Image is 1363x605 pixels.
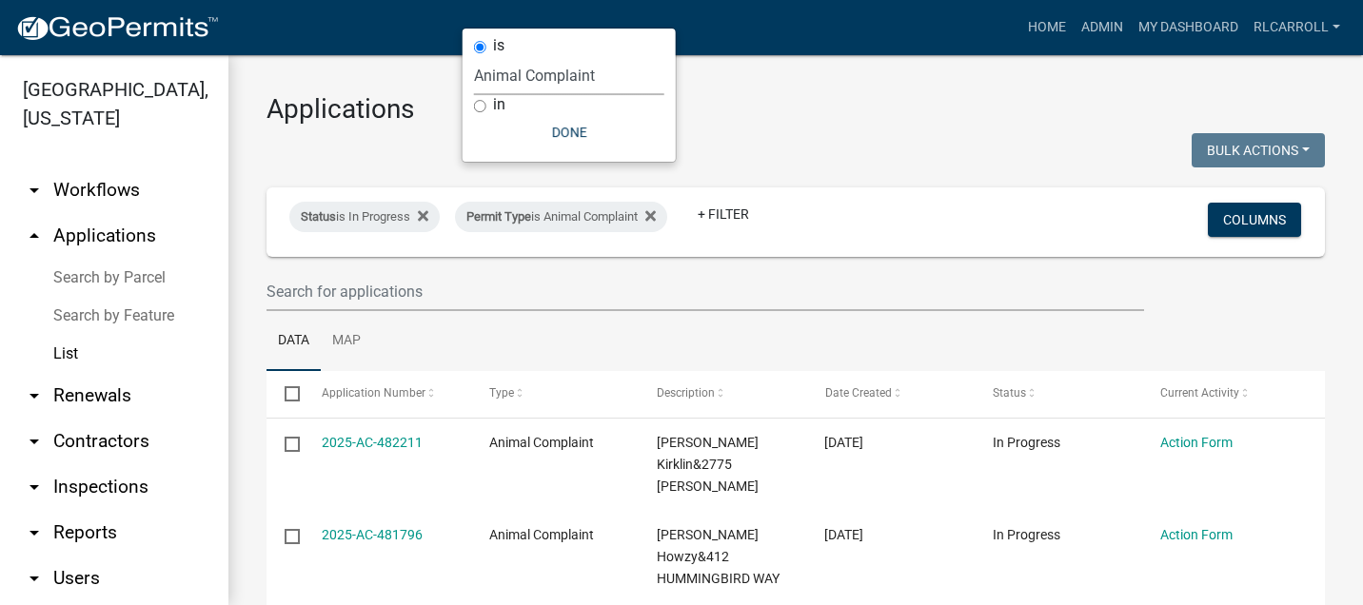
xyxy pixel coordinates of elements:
[824,435,863,450] span: 09/22/2025
[322,435,423,450] a: 2025-AC-482211
[321,311,372,372] a: Map
[1160,386,1239,400] span: Current Activity
[301,209,336,224] span: Status
[639,371,806,417] datatable-header-cell: Description
[1192,133,1325,167] button: Bulk Actions
[267,311,321,372] a: Data
[23,521,46,544] i: arrow_drop_down
[657,386,715,400] span: Description
[1074,10,1131,46] a: Admin
[1142,371,1310,417] datatable-header-cell: Current Activity
[322,386,425,400] span: Application Number
[1020,10,1074,46] a: Home
[993,386,1026,400] span: Status
[267,93,1325,126] h3: Applications
[23,430,46,453] i: arrow_drop_down
[993,435,1060,450] span: In Progress
[23,476,46,498] i: arrow_drop_down
[455,202,667,232] div: is Animal Complaint
[682,197,764,231] a: + Filter
[466,209,531,224] span: Permit Type
[303,371,470,417] datatable-header-cell: Application Number
[974,371,1141,417] datatable-header-cell: Status
[806,371,974,417] datatable-header-cell: Date Created
[1131,10,1246,46] a: My Dashboard
[1208,203,1301,237] button: Columns
[267,272,1144,311] input: Search for applications
[23,179,46,202] i: arrow_drop_down
[289,202,440,232] div: is In Progress
[489,386,514,400] span: Type
[23,224,46,247] i: arrow_drop_up
[824,527,863,542] span: 09/22/2025
[23,384,46,407] i: arrow_drop_down
[489,435,594,450] span: Animal Complaint
[993,527,1060,542] span: In Progress
[824,386,891,400] span: Date Created
[474,115,664,149] button: Done
[23,567,46,590] i: arrow_drop_down
[1160,435,1233,450] a: Action Form
[1160,527,1233,542] a: Action Form
[267,371,303,417] datatable-header-cell: Select
[322,527,423,542] a: 2025-AC-481796
[1246,10,1348,46] a: RLcarroll
[657,527,780,586] span: Brandon Howzy&412 HUMMINGBIRD WAY
[493,97,505,112] label: in
[493,38,504,53] label: is
[471,371,639,417] datatable-header-cell: Type
[489,527,594,542] span: Animal Complaint
[657,435,759,494] span: Amy Kirklin&2775 DIXON RD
